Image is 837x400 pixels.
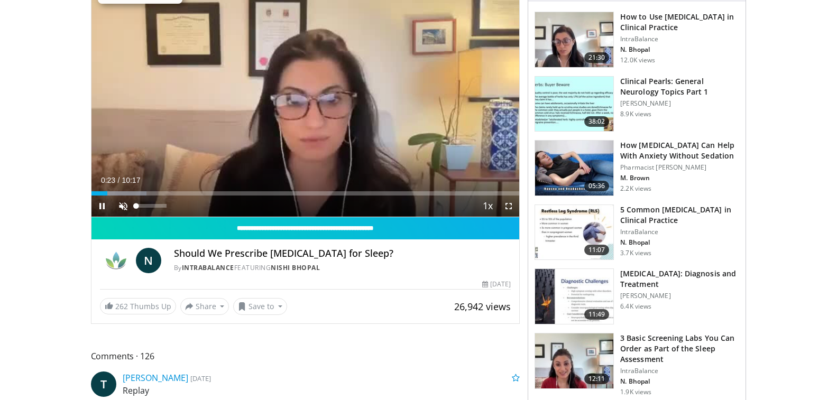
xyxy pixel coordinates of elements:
[584,52,610,63] span: 21:30
[620,56,655,64] p: 12.0K views
[620,99,739,108] p: [PERSON_NAME]
[535,140,739,196] a: 05:36 How [MEDICAL_DATA] Can Help With Anxiety Without Sedation Pharmacist [PERSON_NAME] M. Brown...
[535,269,613,324] img: 6e0bc43b-d42b-409a-85fd-0f454729f2ca.150x105_q85_crop-smart_upscale.jpg
[136,204,167,208] div: Volume Level
[101,176,115,184] span: 0:23
[620,12,739,33] h3: How to Use [MEDICAL_DATA] in Clinical Practice
[498,196,519,217] button: Fullscreen
[477,196,498,217] button: Playback Rate
[584,116,610,127] span: 38:02
[620,388,651,396] p: 1.9K views
[620,204,739,226] h3: 5 Common [MEDICAL_DATA] in Clinical Practice
[535,268,739,324] a: 11:49 [MEDICAL_DATA]: Diagnosis and Treatment [PERSON_NAME] 6.4K views
[91,196,113,217] button: Pause
[535,12,613,67] img: 662646f3-24dc-48fd-91cb-7f13467e765c.150x105_q85_crop-smart_upscale.jpg
[535,333,613,388] img: 9fb304be-515e-4deb-846e-47615c91f0d6.150x105_q85_crop-smart_upscale.jpg
[535,77,613,132] img: 91ec4e47-6cc3-4d45-a77d-be3eb23d61cb.150x105_q85_crop-smart_upscale.jpg
[620,76,739,97] h3: Clinical Pearls: General Neurology Topics Part 1
[535,205,613,260] img: e41a58fc-c8b3-4e06-accc-3dd0b2ae14cc.150x105_q85_crop-smart_upscale.jpg
[118,176,120,184] span: /
[535,12,739,68] a: 21:30 How to Use [MEDICAL_DATA] in Clinical Practice IntraBalance N. Bhopal 12.0K views
[620,302,651,311] p: 6.4K views
[174,263,511,273] div: By FEATURING
[174,248,511,259] h4: Should We Prescribe [MEDICAL_DATA] for Sleep?
[100,298,176,314] a: 262 Thumbs Up
[271,263,320,272] a: Nishi Bhopal
[180,298,229,315] button: Share
[584,309,610,320] span: 11:49
[535,333,739,396] a: 12:11 3 Basic Screening Labs You Can Order as Part of the Sleep Assessment IntraBalance N. Bhopal...
[620,174,739,182] p: M. Brown
[620,268,739,290] h3: [MEDICAL_DATA]: Diagnosis and Treatment
[620,163,739,172] p: Pharmacist [PERSON_NAME]
[91,191,520,196] div: Progress Bar
[482,280,511,289] div: [DATE]
[100,248,132,273] img: IntraBalance
[620,292,739,300] p: [PERSON_NAME]
[233,298,287,315] button: Save to
[620,140,739,161] h3: How [MEDICAL_DATA] Can Help With Anxiety Without Sedation
[620,45,739,54] p: N. Bhopal
[620,184,651,193] p: 2.2K views
[115,301,128,311] span: 262
[584,245,610,255] span: 11:07
[620,228,739,236] p: IntraBalance
[123,384,520,397] p: Replay
[620,35,739,43] p: IntraBalance
[535,204,739,261] a: 11:07 5 Common [MEDICAL_DATA] in Clinical Practice IntraBalance N. Bhopal 3.7K views
[123,372,188,384] a: [PERSON_NAME]
[584,181,610,191] span: 05:36
[620,333,739,365] h3: 3 Basic Screening Labs You Can Order as Part of the Sleep Assessment
[535,141,613,196] img: 7bfe4765-2bdb-4a7e-8d24-83e30517bd33.150x105_q85_crop-smart_upscale.jpg
[620,377,739,386] p: N. Bhopal
[91,349,520,363] span: Comments 126
[190,374,211,383] small: [DATE]
[122,176,140,184] span: 10:17
[535,76,739,132] a: 38:02 Clinical Pearls: General Neurology Topics Part 1 [PERSON_NAME] 8.9K views
[620,367,739,375] p: IntraBalance
[113,196,134,217] button: Unmute
[454,300,511,313] span: 26,942 views
[620,249,651,257] p: 3.7K views
[136,248,161,273] a: N
[91,371,116,397] a: T
[620,110,651,118] p: 8.9K views
[584,374,610,384] span: 12:11
[182,263,234,272] a: IntraBalance
[620,238,739,247] p: N. Bhopal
